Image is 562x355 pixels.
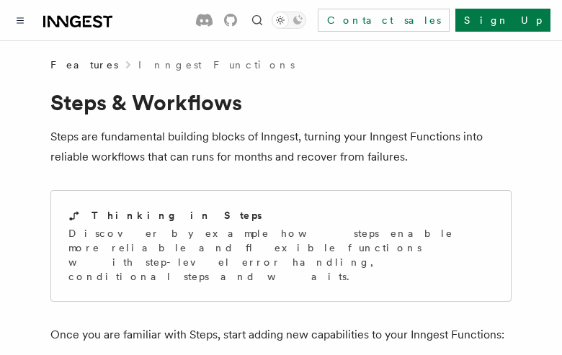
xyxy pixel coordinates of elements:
a: Sign Up [455,9,550,32]
button: Find something... [249,12,266,29]
span: Features [50,58,118,72]
p: Discover by example how steps enable more reliable and flexible functions with step-level error h... [68,226,494,284]
a: Contact sales [318,9,450,32]
p: Steps are fundamental building blocks of Inngest, turning your Inngest Functions into reliable wo... [50,127,512,167]
p: Once you are familiar with Steps, start adding new capabilities to your Inngest Functions: [50,325,512,345]
h2: Thinking in Steps [92,208,262,223]
h1: Steps & Workflows [50,89,512,115]
a: Inngest Functions [138,58,295,72]
a: Thinking in StepsDiscover by example how steps enable more reliable and flexible functions with s... [50,190,512,302]
button: Toggle navigation [12,12,29,29]
button: Toggle dark mode [272,12,306,29]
